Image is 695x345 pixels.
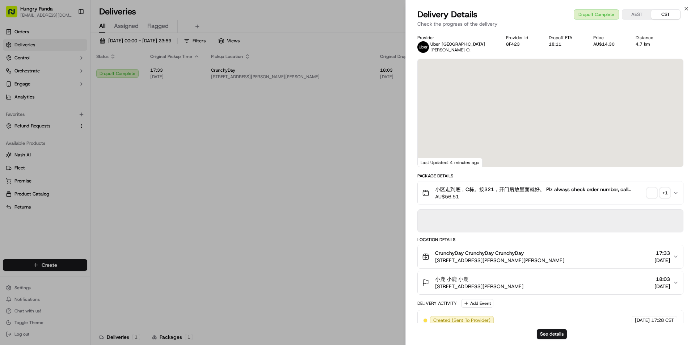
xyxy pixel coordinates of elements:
span: API Documentation [68,162,116,169]
div: We're available if you need us! [33,76,100,82]
span: 小鹿 小鹿 小鹿 [435,275,468,283]
a: 💻API Documentation [58,159,119,172]
span: 18:03 [654,275,670,283]
div: Location Details [417,237,683,243]
div: + 1 [660,188,670,198]
span: Pylon [72,180,88,185]
span: 17:28 CST [651,317,674,324]
div: Delivery Activity [417,300,457,306]
span: [PERSON_NAME] [22,132,59,138]
button: See details [537,329,567,339]
div: Provider [417,35,494,41]
span: 小区走到底，C栋。按321，开门后放里面就好。 Plz always check order number, call customer when you arrive, any deliver... [435,186,644,193]
span: • [60,132,63,138]
span: [STREET_ADDRESS][PERSON_NAME] [435,283,523,290]
input: Got a question? Start typing here... [19,47,130,54]
span: 17:33 [654,249,670,257]
button: CrunchyDay CrunchyDay CrunchyDay[STREET_ADDRESS][PERSON_NAME][PERSON_NAME]17:33[DATE] [418,245,683,268]
span: Delivery Details [417,9,477,20]
button: 小鹿 小鹿 小鹿[STREET_ADDRESS][PERSON_NAME]18:03[DATE] [418,271,683,294]
span: CrunchyDay CrunchyDay CrunchyDay [435,249,524,257]
div: AU$14.30 [593,41,624,47]
button: CST [651,10,680,19]
p: Uber [GEOGRAPHIC_DATA] [430,41,485,47]
div: Last Updated: 4 minutes ago [418,158,483,167]
div: 4.7 km [636,41,663,47]
img: 8016278978528_b943e370aa5ada12b00a_72.png [15,69,28,82]
span: Created (Sent To Provider) [433,317,490,324]
button: Add Event [461,299,493,308]
div: Provider Id [506,35,538,41]
span: [STREET_ADDRESS][PERSON_NAME][PERSON_NAME] [435,257,564,264]
span: AU$56.51 [435,193,644,200]
p: Check the progress of the delivery [417,20,683,28]
div: Start new chat [33,69,119,76]
img: uber-new-logo.jpeg [417,41,429,53]
div: 18:11 [549,41,582,47]
div: Distance [636,35,663,41]
button: +1 [647,188,670,198]
div: 💻 [61,163,67,168]
button: 8F423 [506,41,520,47]
span: 9月17日 [28,112,45,118]
div: Price [593,35,624,41]
button: 小区走到底，C栋。按321，开门后放里面就好。 Plz always check order number, call customer when you arrive, any deliver... [418,181,683,205]
span: Knowledge Base [14,162,55,169]
button: Start new chat [123,71,132,80]
div: 📗 [7,163,13,168]
a: Powered byPylon [51,179,88,185]
img: 1736555255976-a54dd68f-1ca7-489b-9aae-adbdc363a1c4 [14,132,20,138]
div: Dropoff ETA [549,35,582,41]
span: [PERSON_NAME] O. [430,47,471,53]
span: 8月27日 [64,132,81,138]
span: [DATE] [654,257,670,264]
button: See all [112,93,132,101]
img: Asif Zaman Khan [7,125,19,136]
div: Package Details [417,173,683,179]
img: Nash [7,7,22,22]
div: Past conversations [7,94,49,100]
img: 1736555255976-a54dd68f-1ca7-489b-9aae-adbdc363a1c4 [7,69,20,82]
a: 📗Knowledge Base [4,159,58,172]
span: [DATE] [654,283,670,290]
button: AEST [622,10,651,19]
p: Welcome 👋 [7,29,132,41]
span: • [24,112,26,118]
span: [DATE] [635,317,650,324]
